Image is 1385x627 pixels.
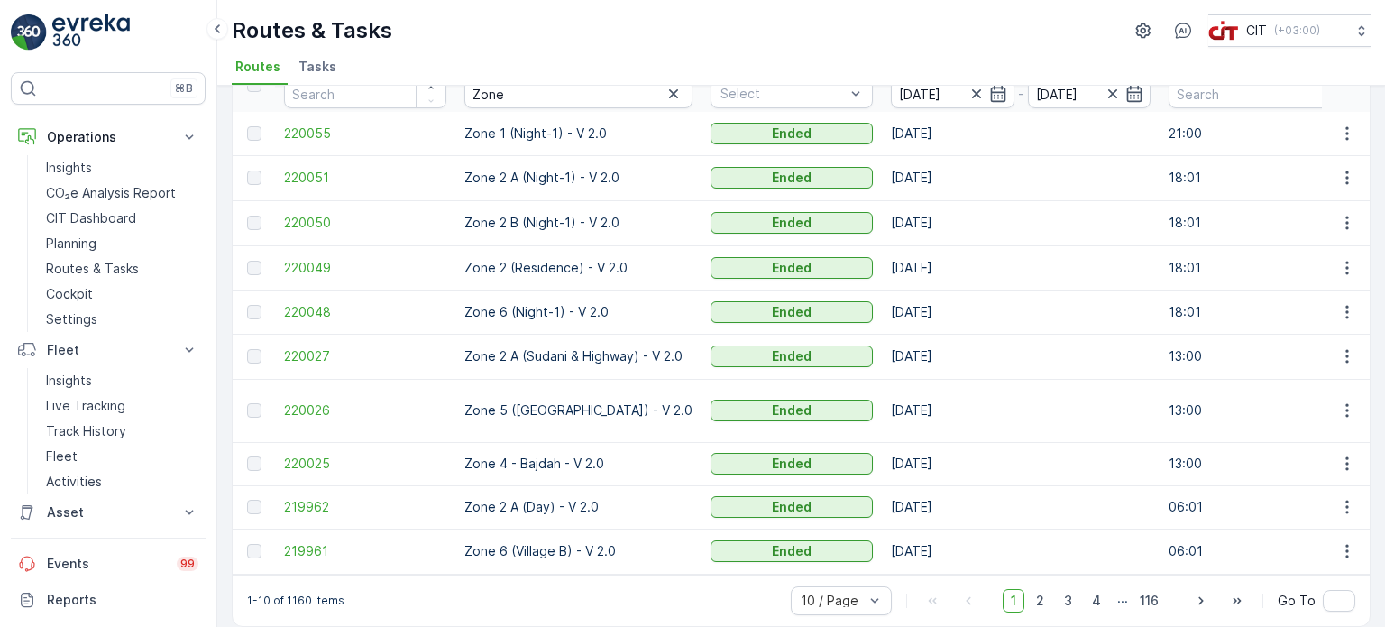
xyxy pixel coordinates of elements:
[284,214,446,232] a: 220050
[175,81,193,96] p: ⌘B
[47,591,198,609] p: Reports
[711,496,873,518] button: Ended
[11,494,206,530] button: Asset
[39,231,206,256] a: Planning
[772,124,812,143] p: Ended
[235,58,280,76] span: Routes
[39,368,206,393] a: Insights
[284,347,446,365] a: 220027
[47,341,170,359] p: Fleet
[711,540,873,562] button: Ended
[464,124,692,143] p: Zone 1 (Night-1) - V 2.0
[464,169,692,187] p: Zone 2 A (Night-1) - V 2.0
[284,303,446,321] a: 220048
[46,260,139,278] p: Routes & Tasks
[284,259,446,277] a: 220049
[39,393,206,419] a: Live Tracking
[1169,347,1331,365] p: 13:00
[1278,592,1316,610] span: Go To
[247,261,261,275] div: Toggle Row Selected
[1117,589,1128,613] p: ...
[1169,498,1331,516] p: 06:01
[247,594,344,608] p: 1-10 of 1160 items
[1169,401,1331,420] p: 13:00
[47,555,166,573] p: Events
[46,159,92,177] p: Insights
[772,259,812,277] p: Ended
[46,473,102,491] p: Activities
[1028,589,1052,613] span: 2
[284,124,446,143] a: 220055
[46,235,96,253] p: Planning
[46,447,78,466] p: Fleet
[464,259,692,277] p: Zone 2 (Residence) - V 2.0
[46,372,92,390] p: Insights
[711,212,873,234] button: Ended
[1169,542,1331,560] p: 06:01
[882,334,1160,379] td: [DATE]
[39,307,206,332] a: Settings
[284,169,446,187] a: 220051
[39,281,206,307] a: Cockpit
[247,305,261,319] div: Toggle Row Selected
[882,245,1160,290] td: [DATE]
[39,419,206,444] a: Track History
[11,332,206,368] button: Fleet
[284,455,446,473] a: 220025
[39,444,206,469] a: Fleet
[711,453,873,475] button: Ended
[247,216,261,230] div: Toggle Row Selected
[298,58,336,76] span: Tasks
[1018,83,1024,105] p: -
[882,155,1160,200] td: [DATE]
[1169,124,1331,143] p: 21:00
[284,542,446,560] a: 219961
[772,498,812,516] p: Ended
[1028,79,1151,108] input: dd/mm/yyyy
[39,206,206,231] a: CIT Dashboard
[711,301,873,323] button: Ended
[882,379,1160,442] td: [DATE]
[882,112,1160,155] td: [DATE]
[1208,14,1371,47] button: CIT(+03:00)
[39,469,206,494] a: Activities
[772,455,812,473] p: Ended
[47,503,170,521] p: Asset
[464,542,692,560] p: Zone 6 (Village B) - V 2.0
[46,209,136,227] p: CIT Dashboard
[46,422,126,440] p: Track History
[464,455,692,473] p: Zone 4 - Bajdah - V 2.0
[46,397,125,415] p: Live Tracking
[772,214,812,232] p: Ended
[284,401,446,420] span: 220026
[11,546,206,582] a: Events99
[1246,22,1267,40] p: CIT
[772,169,812,187] p: Ended
[711,167,873,189] button: Ended
[1169,455,1331,473] p: 13:00
[1003,589,1024,613] span: 1
[464,401,692,420] p: Zone 5 ([GEOGRAPHIC_DATA]) - V 2.0
[11,582,206,618] a: Reports
[39,180,206,206] a: CO₂e Analysis Report
[1169,79,1331,108] input: Search
[882,485,1160,529] td: [DATE]
[247,500,261,514] div: Toggle Row Selected
[46,310,97,328] p: Settings
[247,544,261,558] div: Toggle Row Selected
[464,214,692,232] p: Zone 2 B (Night-1) - V 2.0
[46,285,93,303] p: Cockpit
[39,256,206,281] a: Routes & Tasks
[247,126,261,141] div: Toggle Row Selected
[1132,589,1167,613] span: 116
[464,79,692,108] input: Search
[772,303,812,321] p: Ended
